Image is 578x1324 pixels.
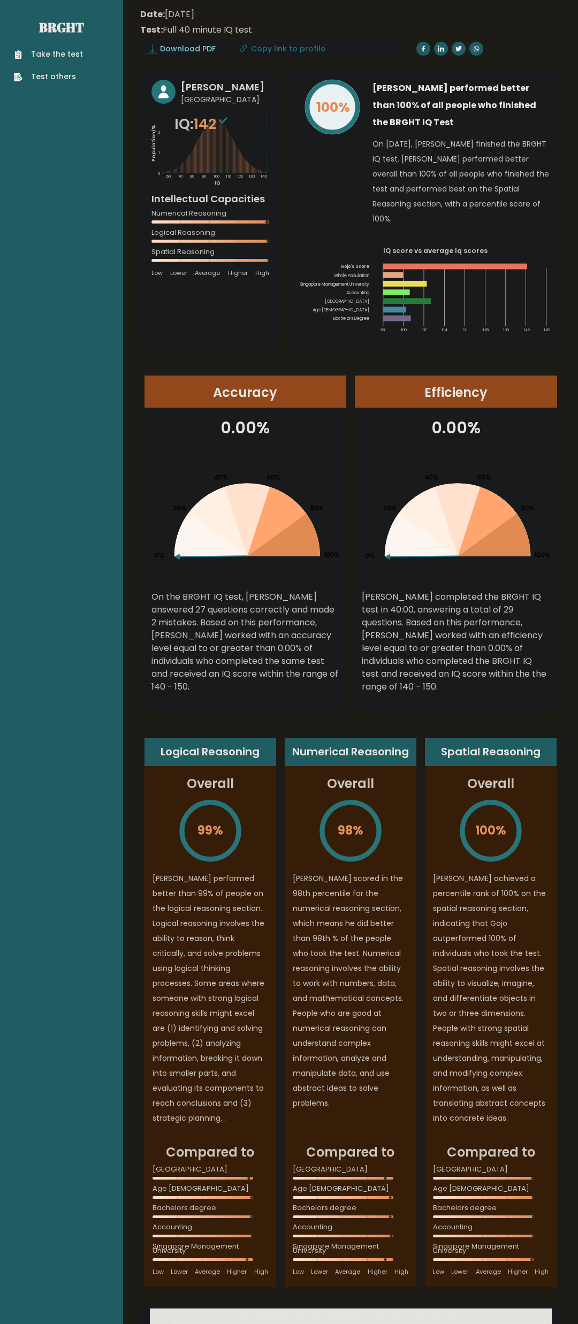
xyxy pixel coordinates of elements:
p: [PERSON_NAME] scored in the 98th percentile for the numerical reasoning section, which means he d... [293,871,408,1111]
tspan: 142 [523,327,530,332]
span: High [535,1268,549,1275]
time: [DATE] [140,8,194,21]
tspan: 140 [261,173,267,179]
span: Bachelors degree [433,1206,549,1210]
span: [GEOGRAPHIC_DATA] [293,1167,408,1172]
p: On [DATE], [PERSON_NAME] finished the BRGHT IQ test. [PERSON_NAME] performed better overall than ... [372,136,550,226]
span: High [254,1268,268,1275]
tspan: IQ score vs average Iq scores [383,246,488,255]
span: Spatial Reasoning [151,250,269,254]
span: Average [335,1268,360,1275]
div: Full 40 minute IQ test [140,24,252,36]
span: Accounting [153,1225,268,1229]
tspan: 1 [158,150,160,156]
span: Average [195,1268,220,1275]
span: Low [433,1268,444,1275]
span: Numerical Reasoning [151,211,269,216]
b: Test: [140,24,163,36]
p: IQ: [174,113,230,135]
tspan: 128 [483,327,489,332]
tspan: 60 [166,173,171,179]
tspan: 90 [202,173,206,179]
tspan: 100 [401,327,407,332]
div: On the BRGHT IQ test, [PERSON_NAME] answered 27 questions correctly and made 2 mistakes. Based on... [151,591,340,693]
tspan: 149 [544,327,550,332]
header: Efficiency [355,376,557,408]
tspan: 114 [442,327,448,332]
tspan: 80 [190,173,194,179]
span: [GEOGRAPHIC_DATA] [181,94,269,105]
span: Low [153,1268,164,1275]
p: [PERSON_NAME] achieved a percentile rank of 100% on the spatial reasoning section, indicating tha... [433,871,549,1126]
tspan: 130 [249,173,255,179]
span: [GEOGRAPHIC_DATA] [153,1167,268,1172]
tspan: Population/% [150,125,157,162]
span: Higher [508,1268,528,1275]
h3: [PERSON_NAME] [181,80,269,94]
tspan: 0 [158,171,160,177]
span: Average [195,269,220,277]
span: Singapore Management University [153,1244,268,1253]
p: [PERSON_NAME] performed better than 99% of people on the logical reasoning section. Logical reaso... [153,871,268,1126]
tspan: Whole Population [334,273,369,279]
tspan: [GEOGRAPHIC_DATA] [325,299,369,304]
span: Singapore Management University [433,1244,549,1253]
a: Brght [39,19,84,36]
div: [PERSON_NAME] completed the BRGHT IQ test in 40:00, answering a total of 29 questions. Based on t... [362,591,550,693]
tspan: 100 [214,173,219,179]
tspan: IQ [215,180,220,186]
span: Lower [311,1268,328,1275]
span: Accounting [293,1225,408,1229]
span: Higher [228,269,248,277]
span: Low [151,269,163,277]
span: Average [476,1268,501,1275]
h2: Compared to [153,1143,268,1162]
span: Bachelors degree [153,1206,268,1210]
span: Age [DEMOGRAPHIC_DATA] [433,1187,549,1191]
tspan: 120 [237,173,243,179]
h3: Overall [327,774,374,793]
svg: \ [178,799,242,863]
header: Accuracy [144,376,347,408]
tspan: 135 [503,327,509,332]
span: Age [DEMOGRAPHIC_DATA] [293,1187,408,1191]
tspan: 110 [226,173,231,179]
h3: Overall [467,774,514,793]
span: High [255,269,269,277]
header: Logical Reasoning [144,738,276,766]
header: Spatial Reasoning [425,738,557,766]
h3: [PERSON_NAME] performed better than 100% of all people who finished the BRGHT IQ Test [372,80,550,131]
p: 0.00% [151,416,340,440]
span: Higher [368,1268,387,1275]
h2: Compared to [433,1143,549,1162]
tspan: Gojo's Score [340,264,369,270]
span: High [394,1268,408,1275]
span: Higher [227,1268,247,1275]
a: Test others [14,71,83,82]
h2: Compared to [293,1143,408,1162]
span: Lower [170,269,187,277]
span: Bachelors degree [293,1206,408,1210]
span: Accounting [433,1225,549,1229]
span: Lower [171,1268,188,1275]
span: 142 [194,114,230,134]
h3: Overall [187,774,234,793]
svg: \ [459,799,523,863]
span: Lower [451,1268,468,1275]
a: Take the test [14,49,83,60]
span: Singapore Management University [293,1244,408,1253]
tspan: Singapore Management University [300,281,369,287]
tspan: Age [DEMOGRAPHIC_DATA] [313,307,369,313]
span: Low [293,1268,304,1275]
tspan: Bachelors Degree [333,316,369,322]
tspan: 121 [462,327,468,332]
tspan: 107 [421,327,427,332]
text: IQ estimation with 95% confidence interval during the test [239,1312,462,1320]
tspan: Accounting [346,290,369,296]
span: Download PDF [160,43,216,55]
p: 0.00% [362,416,550,440]
tspan: 100% [316,98,350,117]
span: [GEOGRAPHIC_DATA] [433,1167,549,1172]
tspan: 93 [381,327,385,332]
svg: \ [318,799,383,863]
